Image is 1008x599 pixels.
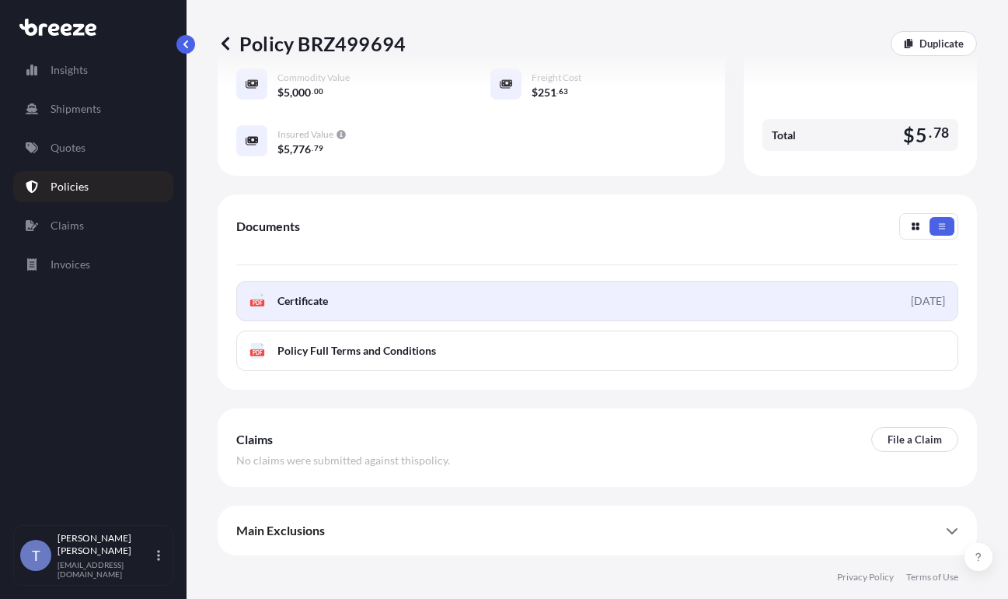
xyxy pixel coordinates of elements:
a: Shipments [13,93,173,124]
span: 5 [916,125,927,145]
span: Main Exclusions [236,523,325,538]
text: PDF [253,300,263,306]
span: . [556,89,558,94]
p: Duplicate [919,36,964,51]
span: No claims were submitted against this policy . [236,453,450,468]
span: . [312,145,313,151]
span: Insured Value [277,128,333,141]
a: File a Claim [871,427,958,452]
a: Policies [13,171,173,202]
div: Main Exclusions [236,512,958,549]
span: T [32,548,40,563]
span: $ [277,87,284,98]
p: Insights [51,62,88,78]
p: Invoices [51,257,90,272]
a: Claims [13,210,173,241]
span: , [290,144,292,155]
span: 63 [559,89,568,94]
p: Policies [51,179,89,194]
a: Quotes [13,132,173,163]
p: Policy BRZ499694 [218,31,406,56]
a: Duplicate [891,31,977,56]
a: Insights [13,54,173,86]
span: 79 [314,145,323,151]
span: 00 [314,89,323,94]
span: 5 [284,87,290,98]
span: Claims [236,432,273,447]
p: Claims [51,218,84,233]
span: . [312,89,313,94]
span: Policy Full Terms and Conditions [277,343,436,359]
span: $ [277,144,284,155]
a: PDFPolicy Full Terms and Conditions [236,331,958,371]
span: , [290,87,292,98]
span: Documents [236,219,300,234]
span: . [929,128,932,138]
span: Total [772,128,796,143]
span: 251 [538,87,556,98]
a: Terms of Use [906,571,958,583]
span: 776 [292,144,311,155]
a: Privacy Policy [837,571,894,583]
span: 5 [284,144,290,155]
span: 000 [292,87,311,98]
p: Quotes [51,140,85,156]
text: PDF [253,350,263,356]
p: Shipments [51,101,101,117]
span: 78 [933,128,949,138]
div: [DATE] [911,293,945,309]
span: $ [532,87,538,98]
a: PDFCertificate[DATE] [236,281,958,321]
span: $ [903,125,915,145]
a: Invoices [13,249,173,280]
p: File a Claim [888,432,942,447]
p: [PERSON_NAME] [PERSON_NAME] [58,532,154,557]
span: Certificate [277,293,328,309]
p: [EMAIL_ADDRESS][DOMAIN_NAME] [58,560,154,579]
